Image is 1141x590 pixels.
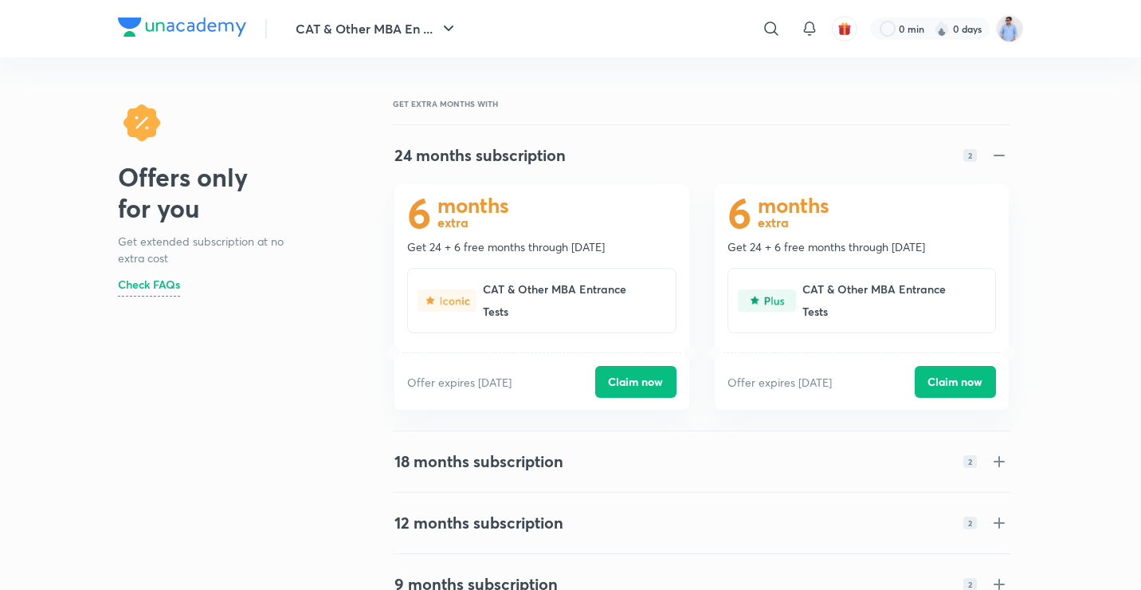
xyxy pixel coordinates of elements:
button: Claim now [595,366,676,398]
a: Company Logo [118,18,246,41]
p: CAT & Other MBA Entrance Tests [483,278,653,323]
button: Claim now [915,366,996,398]
h1: 6 [407,197,431,230]
p: Offer expires [DATE] [407,374,512,391]
img: avatar [837,22,852,36]
h2: Offers only for you [118,162,298,223]
p: GET EXTRA MONTHS WITH [393,99,1023,108]
p: 2 [968,580,972,589]
p: Check FAQs [118,276,180,293]
img: type [418,289,476,312]
img: Shubham Raj [996,15,1023,42]
img: streak [934,21,950,37]
h1: months [437,198,509,212]
h4: 18 months subscription [394,452,563,471]
button: avatar [832,16,857,41]
h1: months [758,198,829,212]
p: 2 [968,151,972,160]
p: Offer expires [DATE] [727,374,832,391]
p: Get 24 + 6 free months through [DATE] [727,239,996,255]
div: 18 months subscription2 [382,433,1021,490]
h4: 12 months subscription [394,513,563,533]
p: 2 [968,518,972,528]
img: offer [118,99,166,147]
p: Get 24 + 6 free months through [DATE] [407,239,676,255]
button: CAT & Other MBA En ... [286,13,468,45]
h1: extra [758,215,829,230]
p: Get extended subscription at no extra cost [118,233,298,266]
p: CAT & Other MBA Entrance Tests [802,278,973,323]
p: 2 [968,457,972,466]
h4: 24 months subscription [394,146,566,165]
a: Check FAQs [118,276,180,297]
img: type [738,289,796,312]
h1: extra [437,215,509,230]
div: 12 months subscription2 [382,494,1021,552]
h1: 6 [727,197,751,230]
img: Company Logo [118,18,246,37]
div: 24 months subscription2 [382,127,1021,184]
